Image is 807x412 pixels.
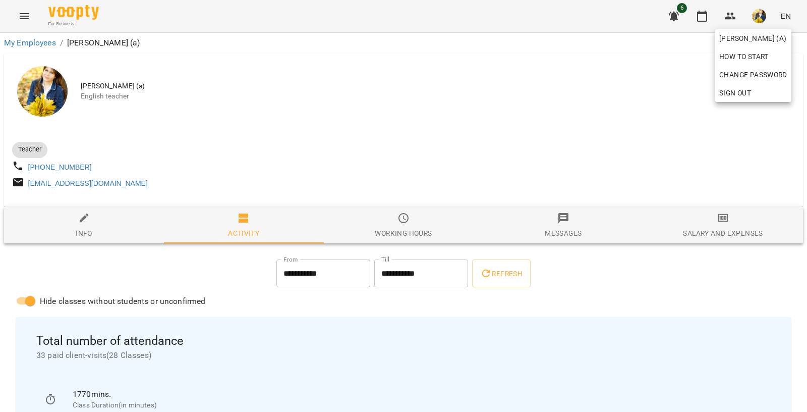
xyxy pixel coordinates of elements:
[719,32,787,44] span: [PERSON_NAME] (а)
[719,69,787,81] span: Change Password
[715,47,773,66] a: How to start
[719,87,751,99] span: Sign Out
[719,50,769,63] span: How to start
[715,66,791,84] a: Change Password
[715,29,791,47] a: [PERSON_NAME] (а)
[715,84,791,102] button: Sign Out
